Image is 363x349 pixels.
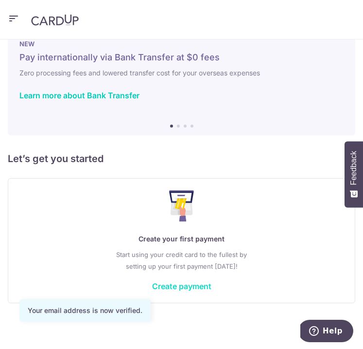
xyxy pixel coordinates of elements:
[169,190,194,221] img: Make Payment
[300,320,353,344] iframe: Opens a widget where you can find more information
[20,233,343,245] p: Create your first payment
[19,52,344,63] h5: Pay internationally via Bank Transfer at $0 fees
[349,151,358,185] span: Feedback
[152,281,211,291] a: Create payment
[19,40,344,48] p: NEW
[20,249,343,272] p: Start using your credit card to the fullest by setting up your first payment [DATE]!
[19,67,344,79] h6: Zero processing fees and lowered transfer cost for your overseas expenses
[19,91,139,100] a: Learn more about Bank Transfer
[28,306,142,315] div: Your email address is now verified.
[31,14,79,26] img: CardUp
[8,151,355,166] h5: Let’s get you started
[345,141,363,207] button: Feedback - Show survey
